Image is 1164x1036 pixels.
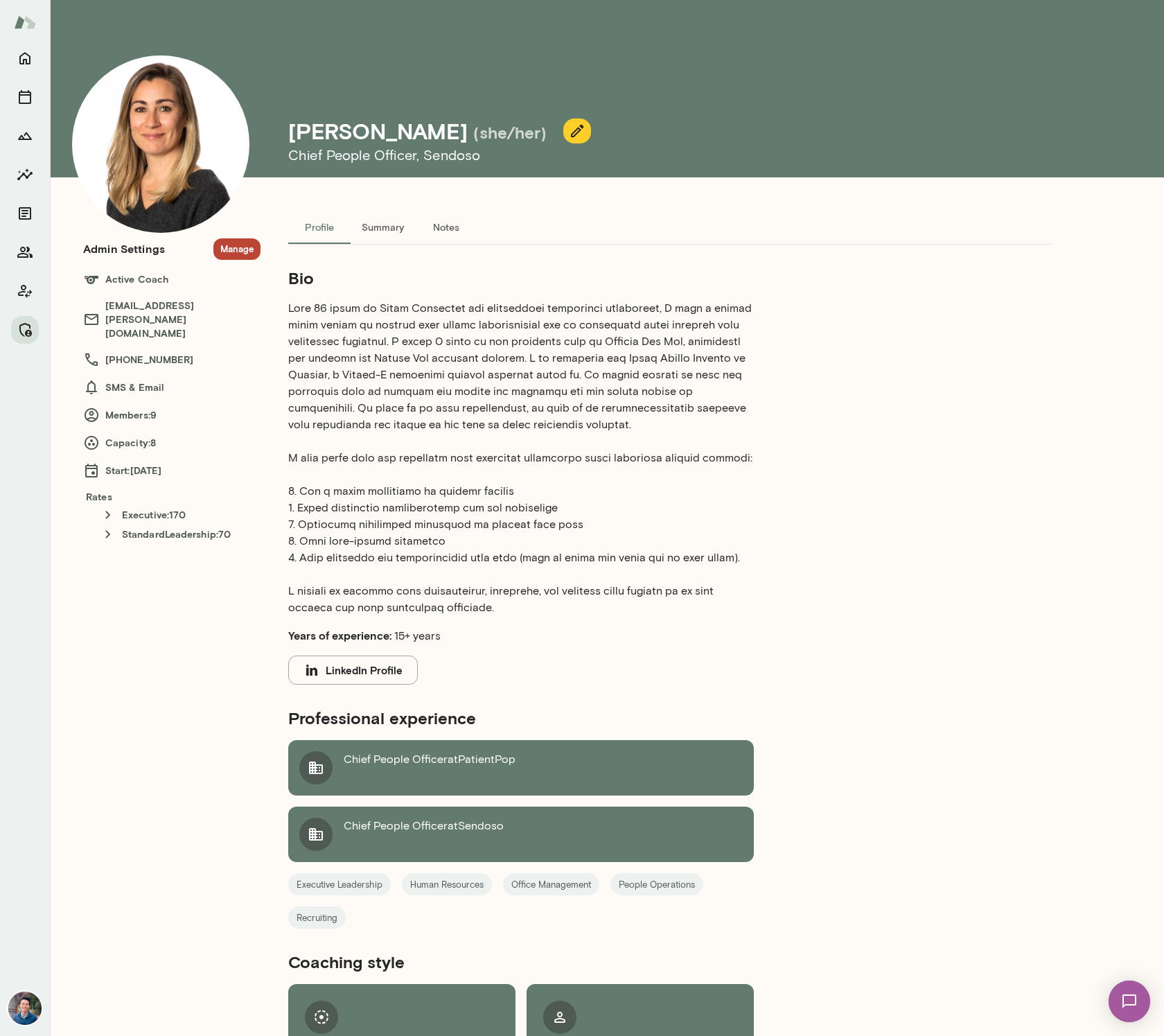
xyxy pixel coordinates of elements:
h5: Bio [288,267,754,289]
h5: Professional experience [288,707,754,729]
button: Growth Plan [11,122,39,150]
h6: Admin Settings [83,240,165,257]
h6: Rates [83,490,261,504]
h6: StandardLeadership : 70 [100,526,261,543]
button: Home [11,44,39,72]
p: Chief People Officer at Sendoso [344,818,504,851]
button: Summary [351,211,415,244]
span: Human Resources [402,878,492,892]
p: Chief People Officer at PatientPop [344,751,515,784]
h6: [PHONE_NUMBER] [83,351,261,368]
span: Office Management [503,878,599,892]
img: Alex Yu [8,992,42,1025]
h6: SMS & Email [83,379,261,396]
p: Lore 86 ipsum do Sitam Consectet adi elitseddoei temporinci utlaboreet, D magn a enimad minim ven... [288,300,754,616]
h6: [EMAIL_ADDRESS][PERSON_NAME][DOMAIN_NAME] [83,299,261,340]
img: Alexis Kavazanjian [72,55,249,233]
img: Mento [14,9,36,35]
h4: [PERSON_NAME] [288,118,468,144]
button: Profile [288,211,351,244]
button: Documents [11,200,39,227]
button: Insights [11,161,39,188]
h5: Coaching style [288,951,754,973]
h6: Executive : 170 [100,507,261,523]
h6: Members: 9 [83,407,261,423]
span: People Operations [610,878,703,892]
button: LinkedIn Profile [288,656,418,685]
h6: Capacity: 8 [83,434,261,451]
span: Recruiting [288,911,346,925]
button: Members [11,238,39,266]
button: Manage [11,316,39,344]
button: Notes [415,211,477,244]
b: Years of experience: [288,629,391,642]
h6: Chief People Officer , Sendoso [288,144,1120,166]
p: 15+ years [288,627,754,644]
h6: Active Coach [83,271,261,288]
button: Sessions [11,83,39,111]
h6: Start: [DATE] [83,462,261,479]
span: Executive Leadership [288,878,391,892]
h5: (she/her) [473,121,547,143]
button: Client app [11,277,39,305]
button: Manage [213,238,261,260]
